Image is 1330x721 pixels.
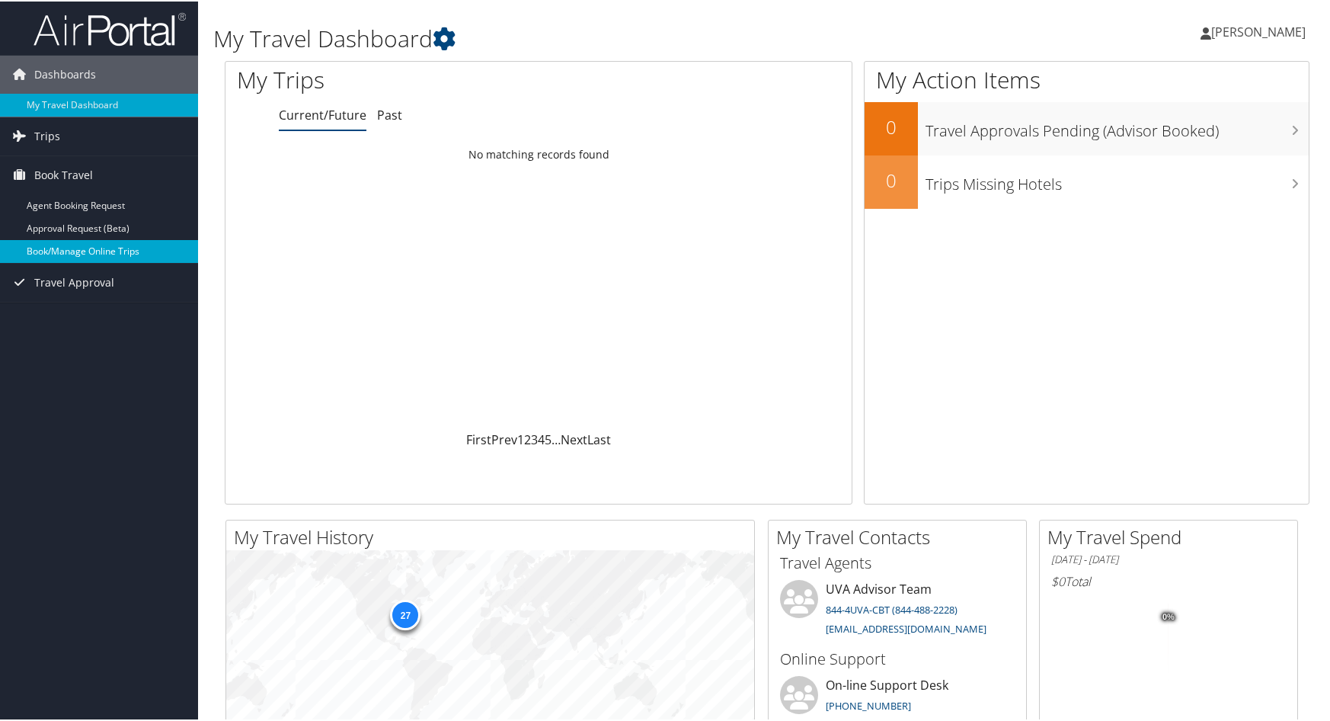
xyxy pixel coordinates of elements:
[237,62,580,95] h1: My Trips
[865,62,1309,95] h1: My Action Items
[826,697,911,711] a: [PHONE_NUMBER]
[531,430,538,447] a: 3
[213,21,951,53] h1: My Travel Dashboard
[1201,8,1321,53] a: [PERSON_NAME]
[34,155,93,193] span: Book Travel
[1047,523,1297,549] h2: My Travel Spend
[390,598,420,629] div: 27
[826,620,986,634] a: [EMAIL_ADDRESS][DOMAIN_NAME]
[561,430,587,447] a: Next
[776,523,1026,549] h2: My Travel Contacts
[524,430,531,447] a: 2
[587,430,611,447] a: Last
[34,116,60,154] span: Trips
[826,601,958,615] a: 844-4UVA-CBT (844-488-2228)
[34,54,96,92] span: Dashboards
[780,647,1015,668] h3: Online Support
[466,430,491,447] a: First
[517,430,524,447] a: 1
[377,105,402,122] a: Past
[279,105,366,122] a: Current/Future
[234,523,754,549] h2: My Travel History
[34,10,186,46] img: airportal-logo.png
[1162,611,1175,620] tspan: 0%
[552,430,561,447] span: …
[865,154,1309,207] a: 0Trips Missing Hotels
[538,430,545,447] a: 4
[926,111,1309,140] h3: Travel Approvals Pending (Advisor Booked)
[491,430,517,447] a: Prev
[772,578,1022,641] li: UVA Advisor Team
[926,165,1309,194] h3: Trips Missing Hotels
[1051,572,1065,588] span: $0
[865,166,918,192] h2: 0
[225,139,852,167] td: No matching records found
[34,262,114,300] span: Travel Approval
[780,551,1015,572] h3: Travel Agents
[1051,551,1286,566] h6: [DATE] - [DATE]
[1211,22,1306,39] span: [PERSON_NAME]
[545,430,552,447] a: 5
[865,113,918,139] h2: 0
[1051,572,1286,588] h6: Total
[865,101,1309,154] a: 0Travel Approvals Pending (Advisor Booked)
